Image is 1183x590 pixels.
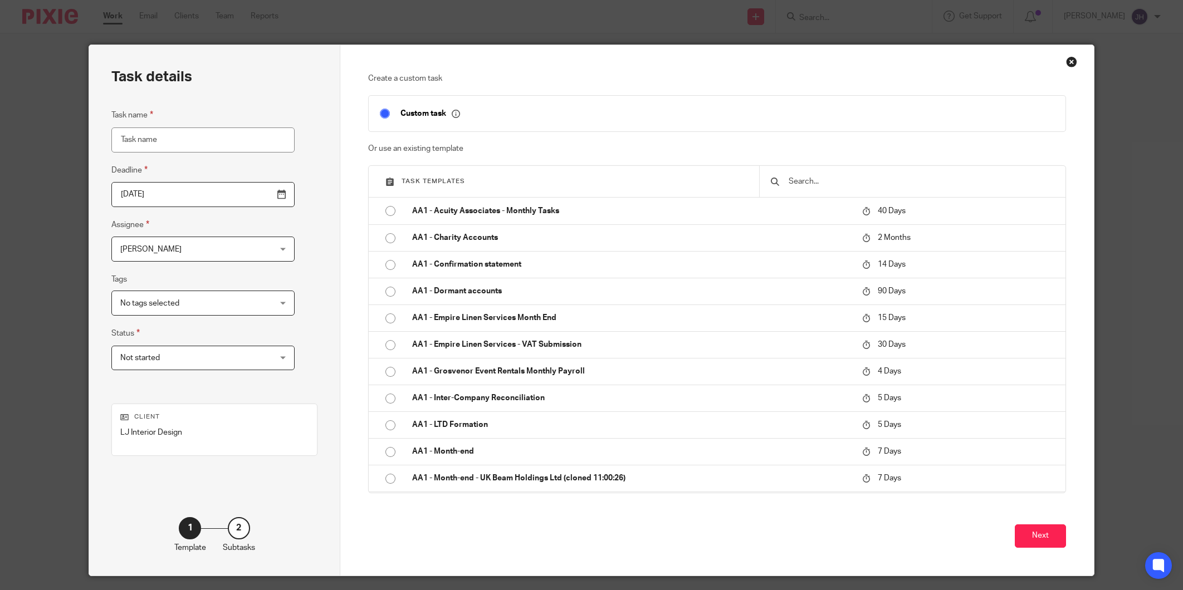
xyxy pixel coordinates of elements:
span: Task templates [402,178,465,184]
p: Subtasks [223,542,255,553]
span: No tags selected [120,299,179,307]
p: Or use an existing template [368,143,1066,154]
label: Status [111,327,140,340]
p: AA1 - Inter-Company Reconciliation [412,392,850,404]
label: Tags [111,274,127,285]
div: 2 [228,517,250,539]
p: AA1 - Confirmation statement [412,259,850,270]
label: Assignee [111,218,149,231]
span: 5 Days [878,394,901,402]
span: 90 Days [878,287,906,295]
button: Next [1015,524,1066,548]
p: AA1 - Acuity Associates - Monthly Tasks [412,205,850,217]
span: 40 Days [878,207,906,215]
p: Custom task [400,109,460,119]
p: AA1 - Month-end [412,446,850,457]
span: 14 Days [878,260,906,268]
p: AA1 - Empire Linen Services Month End [412,312,850,323]
p: AA1 - Dormant accounts [412,286,850,297]
span: 7 Days [878,448,901,455]
p: AA1 - Month-end - UK Beam Holdings Ltd (cloned 11:00:26) [412,473,850,484]
p: LJ Interior Design [120,427,309,438]
label: Deadline [111,164,148,176]
span: 30 Days [878,341,906,348]
div: 1 [179,517,201,539]
input: Pick a date [111,182,295,207]
p: Template [174,542,206,553]
p: Client [120,412,309,421]
input: Task name [111,127,295,153]
h2: Task details [111,67,192,86]
span: 5 Days [878,421,901,429]
span: [PERSON_NAME] [120,245,182,253]
span: 15 Days [878,314,906,322]
input: Search... [788,175,1054,188]
span: 2 Months [878,234,911,242]
span: Not started [120,354,160,362]
p: Create a custom task [368,73,1066,84]
p: AA1 - Charity Accounts [412,232,850,243]
span: 4 Days [878,367,901,375]
p: AA1 - Grosvenor Event Rentals Monthly Payroll [412,366,850,377]
span: 7 Days [878,474,901,482]
p: AA1 - Empire Linen Services - VAT Submission [412,339,850,350]
div: Close this dialog window [1066,56,1077,67]
p: AA1 - LTD Formation [412,419,850,430]
label: Task name [111,109,153,121]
